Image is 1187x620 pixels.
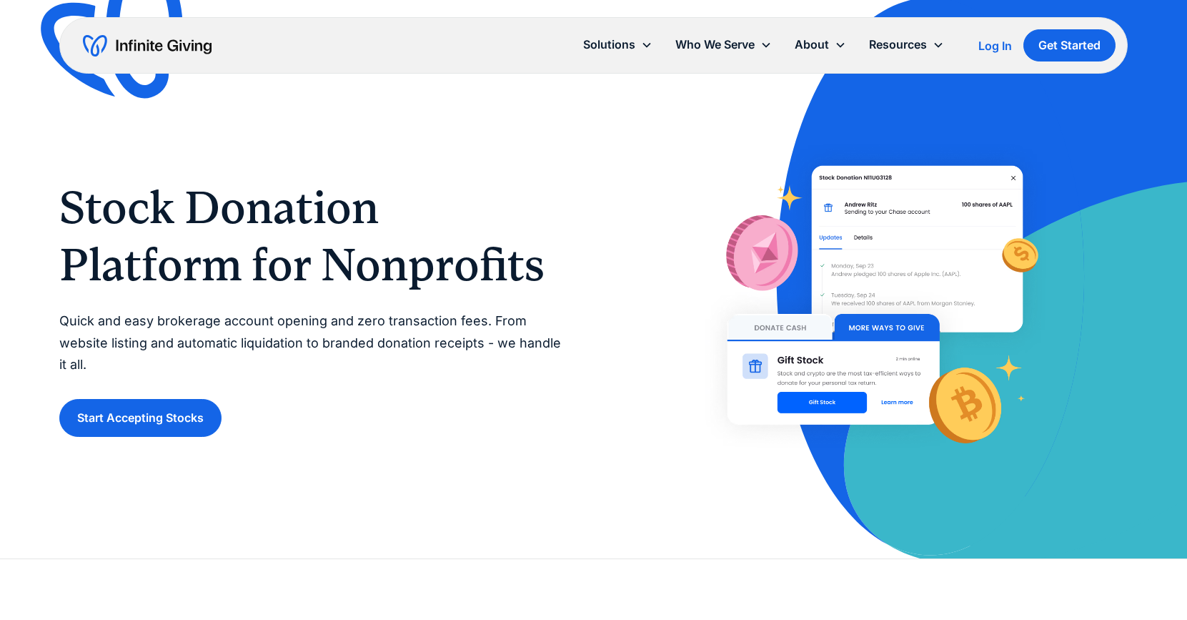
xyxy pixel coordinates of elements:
div: About [795,35,829,54]
div: Resources [858,29,955,60]
a: home [83,34,212,57]
div: Who We Serve [675,35,755,54]
div: Log In [978,40,1012,51]
div: Resources [869,35,927,54]
div: Who We Serve [664,29,783,60]
div: Solutions [583,35,635,54]
img: With Infinite Giving’s stock donation platform, it’s easy for donors to give stock to your nonpro... [699,137,1051,478]
h1: Stock Donation Platform for Nonprofits [59,179,565,293]
div: About [783,29,858,60]
a: Get Started [1023,29,1116,61]
a: Start Accepting Stocks [59,399,222,437]
div: Solutions [572,29,664,60]
a: Log In [978,37,1012,54]
p: Quick and easy brokerage account opening and zero transaction fees. From website listing and auto... [59,310,565,376]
